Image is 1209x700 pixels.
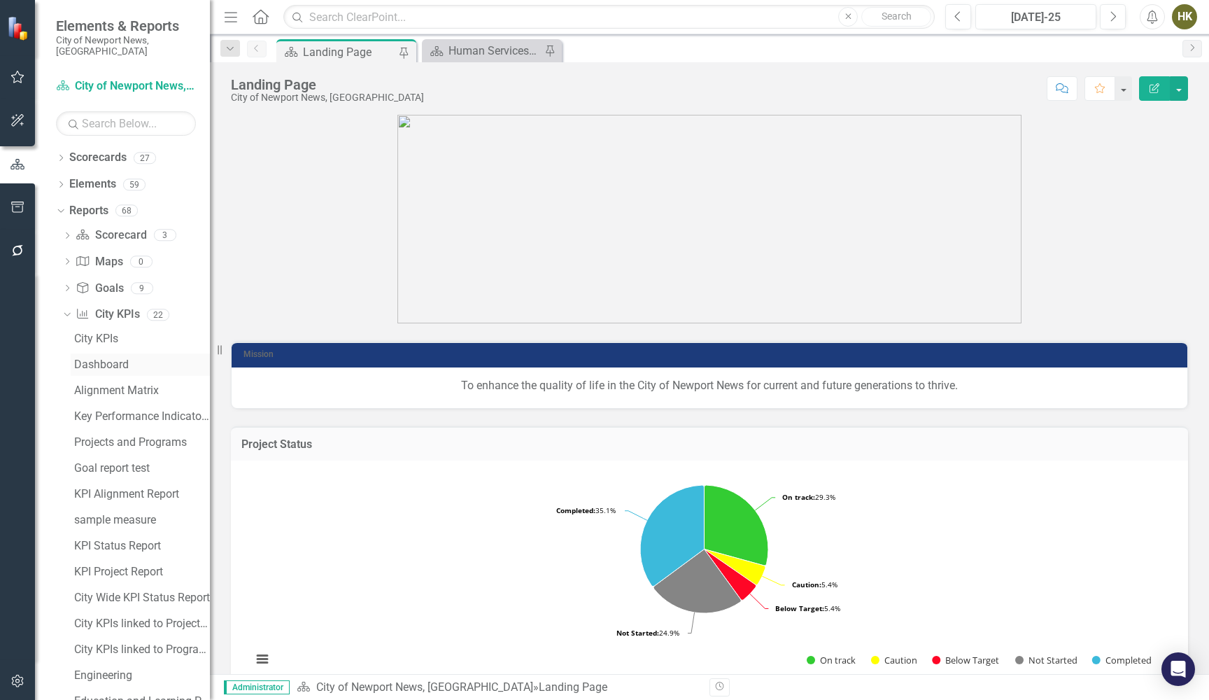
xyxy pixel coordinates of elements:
[245,471,1174,681] div: Chart. Highcharts interactive chart.
[74,462,210,475] div: Goal report test
[71,483,210,505] a: KPI Alignment Report
[616,628,679,638] text: 24.9%
[871,654,917,666] button: Show Caution
[56,17,196,34] span: Elements & Reports
[231,77,424,92] div: Landing Page
[71,457,210,479] a: Goal report test
[640,485,705,587] path: Completed, 72.
[1172,4,1197,29] button: HK
[69,203,108,219] a: Reports
[861,7,931,27] button: Search
[539,680,607,694] div: Landing Page
[71,379,210,402] a: Alignment Matrix
[231,92,424,103] div: City of Newport News, [GEOGRAPHIC_DATA]
[792,580,837,589] text: 5.4%
[1015,654,1077,666] button: Show Not Started
[130,255,153,267] div: 0
[74,669,210,682] div: Engineering
[246,378,1173,394] p: To enhance the quality of life in the City of Newport News for current and future generations to ...
[283,5,935,29] input: Search ClearPoint...
[243,350,1180,359] h3: Mission
[782,492,835,502] text: 29.3%
[425,42,541,59] a: Human Services Landing Page
[775,603,824,613] tspan: Below Target:
[980,9,1091,26] div: [DATE]-25
[115,205,138,217] div: 68
[71,328,210,350] a: City KPIs
[975,4,1096,29] button: [DATE]-25
[782,492,815,502] tspan: On track:
[76,227,146,244] a: Scorecard
[74,643,210,656] div: City KPIs linked to Programs and Projects (Copy)
[241,438,1178,451] h3: Project Status
[71,638,210,661] a: City KPIs linked to Programs and Projects (Copy)
[882,10,912,22] span: Search
[775,603,840,613] text: 5.4%
[76,281,123,297] a: Goals
[147,309,169,321] div: 22
[74,436,210,449] div: Projects and Programs
[705,549,756,600] path: Below Target, 11.
[76,254,122,270] a: Maps
[134,152,156,164] div: 27
[69,176,116,192] a: Elements
[556,505,595,515] tspan: Completed:
[123,178,146,190] div: 59
[74,488,210,500] div: KPI Alignment Report
[154,230,176,241] div: 3
[74,617,210,630] div: City KPIs linked to Projects and Programs
[1161,652,1195,686] div: Open Intercom Messenger
[7,16,31,41] img: ClearPoint Strategy
[932,654,1000,666] button: Show Below Target
[71,353,210,376] a: Dashboard
[74,591,210,604] div: City Wide KPI Status Report
[297,680,699,696] div: »
[253,650,272,669] button: View chart menu, Chart
[71,664,210,687] a: Engineering
[76,307,139,323] a: City KPIs
[71,612,210,635] a: City KPIs linked to Projects and Programs
[71,535,210,557] a: KPI Status Report
[556,505,616,515] text: 35.1%
[56,78,196,94] a: City of Newport News, [GEOGRAPHIC_DATA]
[74,514,210,526] div: sample measure
[131,282,153,294] div: 9
[56,111,196,136] input: Search Below...
[792,580,821,589] tspan: Caution:
[69,150,127,166] a: Scorecards
[71,431,210,454] a: Projects and Programs
[303,43,395,61] div: Landing Page
[74,566,210,578] div: KPI Project Report
[705,549,765,584] path: Caution, 11.
[71,405,210,428] a: Key Performance Indicator Trend Summary
[74,332,210,345] div: City KPIs
[74,384,210,397] div: Alignment Matrix
[224,680,290,694] span: Administrator
[71,561,210,583] a: KPI Project Report
[74,358,210,371] div: Dashboard
[316,680,533,694] a: City of Newport News, [GEOGRAPHIC_DATA]
[71,509,210,531] a: sample measure
[74,410,210,423] div: Key Performance Indicator Trend Summary
[1092,654,1151,666] button: Show Completed
[616,628,659,638] tspan: Not Started:
[448,42,541,59] div: Human Services Landing Page
[56,34,196,57] small: City of Newport News, [GEOGRAPHIC_DATA]
[807,654,856,666] button: Show On track
[74,540,210,552] div: KPI Status Report
[704,485,768,566] path: On track, 60.
[71,587,210,609] a: City Wide KPI Status Report
[653,549,741,613] path: Not Started, 51.
[245,471,1164,681] svg: Interactive chart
